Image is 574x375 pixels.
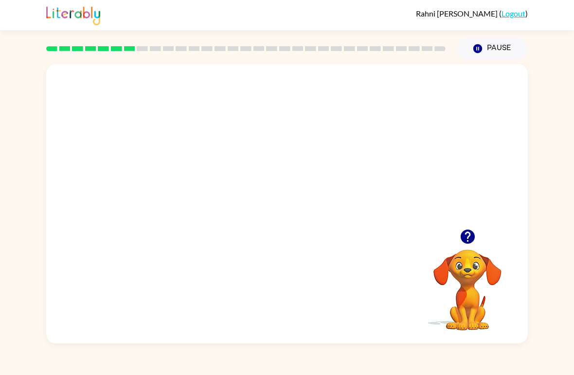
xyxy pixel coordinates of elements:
[46,4,100,25] img: Literably
[416,9,499,18] span: Rahni [PERSON_NAME]
[46,64,528,229] video: Your browser must support playing .mp4 files to use Literably. Please try using another browser.
[457,37,528,60] button: Pause
[502,9,525,18] a: Logout
[416,9,528,18] div: ( )
[419,234,516,332] video: Your browser must support playing .mp4 files to use Literably. Please try using another browser.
